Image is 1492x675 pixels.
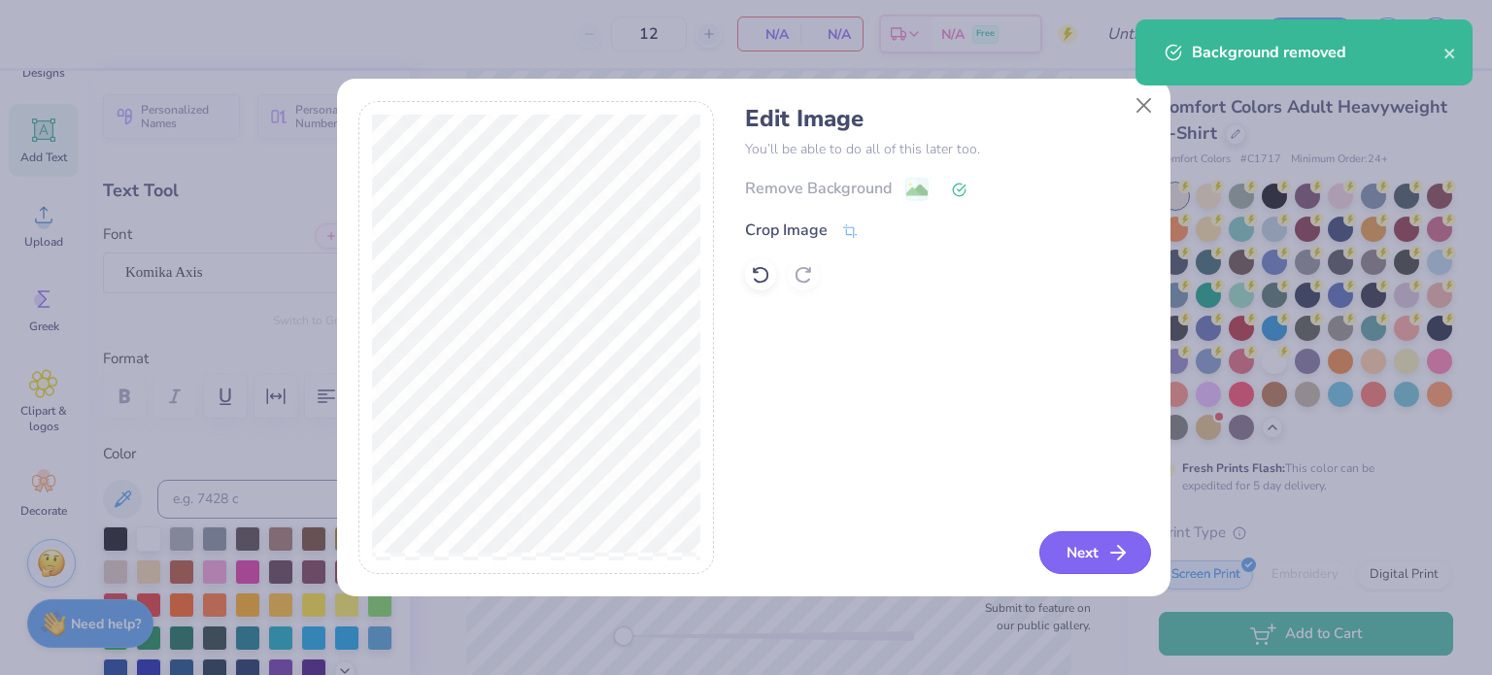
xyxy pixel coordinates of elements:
[745,139,1148,159] p: You’ll be able to do all of this later too.
[1443,41,1457,64] button: close
[1039,531,1151,574] button: Next
[745,219,828,242] div: Crop Image
[745,105,1148,133] h4: Edit Image
[1192,41,1443,64] div: Background removed
[1125,87,1162,124] button: Close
